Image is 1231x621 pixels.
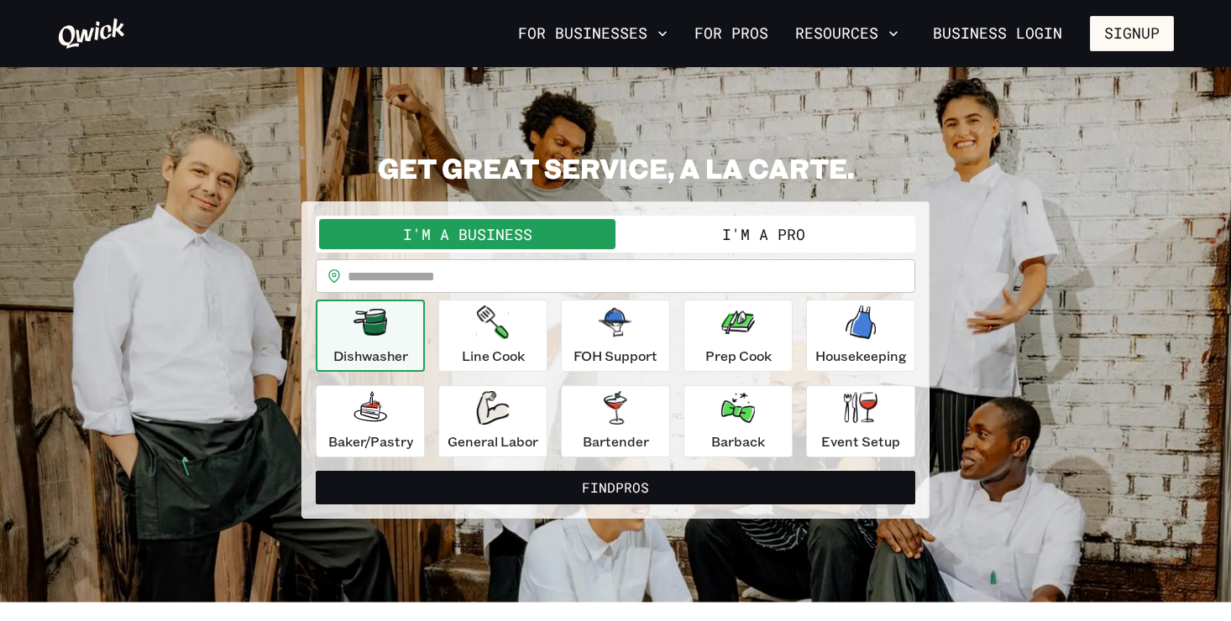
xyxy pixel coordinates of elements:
[333,346,408,366] p: Dishwasher
[438,300,547,372] button: Line Cook
[815,346,907,366] p: Housekeeping
[328,431,413,451] p: Baker/Pastry
[919,16,1076,51] a: Business Login
[615,219,912,249] button: I'm a Pro
[316,471,915,504] button: FindPros
[821,431,900,451] p: Event Setup
[316,385,425,457] button: Baker/Pastry
[688,19,775,48] a: For Pros
[684,300,793,372] button: Prep Cook
[561,300,670,372] button: FOH Support
[301,151,930,185] h2: GET GREAT SERVICE, A LA CARTE.
[806,385,915,457] button: Event Setup
[684,385,793,457] button: Barback
[511,19,674,48] button: For Businesses
[705,346,772,366] p: Prep Cook
[583,431,649,451] p: Bartender
[561,385,670,457] button: Bartender
[316,300,425,372] button: Dishwasher
[462,346,525,366] p: Line Cook
[574,346,657,366] p: FOH Support
[319,219,615,249] button: I'm a Business
[806,300,915,372] button: Housekeeping
[448,431,538,451] p: General Labor
[788,19,905,48] button: Resources
[711,431,765,451] p: Barback
[438,385,547,457] button: General Labor
[1090,16,1174,51] button: Signup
